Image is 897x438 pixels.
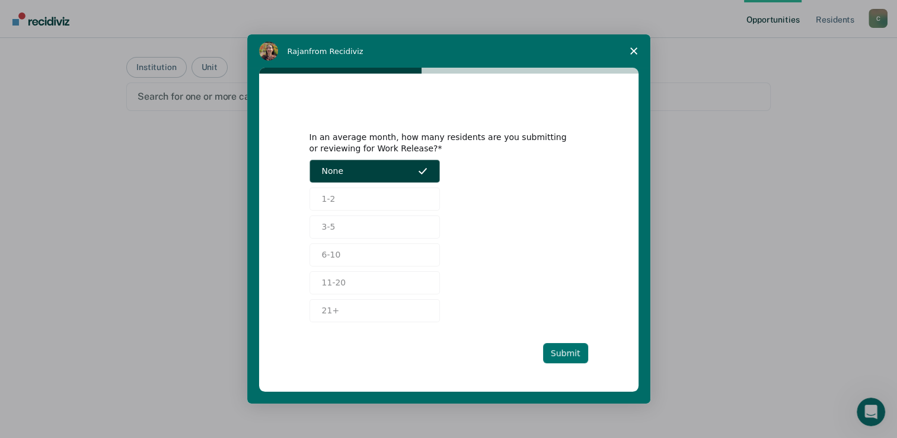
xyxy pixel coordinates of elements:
[322,165,344,177] span: None
[322,249,341,261] span: 6-10
[309,271,440,294] button: 11-20
[309,47,363,56] span: from Recidiviz
[322,277,346,289] span: 11-20
[309,299,440,322] button: 21+
[322,193,336,205] span: 1-2
[617,34,650,68] span: Close survey
[288,47,309,56] span: Rajan
[322,304,340,317] span: 21+
[309,215,440,239] button: 3-5
[543,343,588,363] button: Submit
[309,188,440,211] button: 1-2
[309,160,440,183] button: None
[322,221,336,233] span: 3-5
[309,243,440,266] button: 6-10
[309,132,570,153] div: In an average month, how many residents are you submitting or reviewing for Work Release?
[259,42,278,61] img: Profile image for Rajan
